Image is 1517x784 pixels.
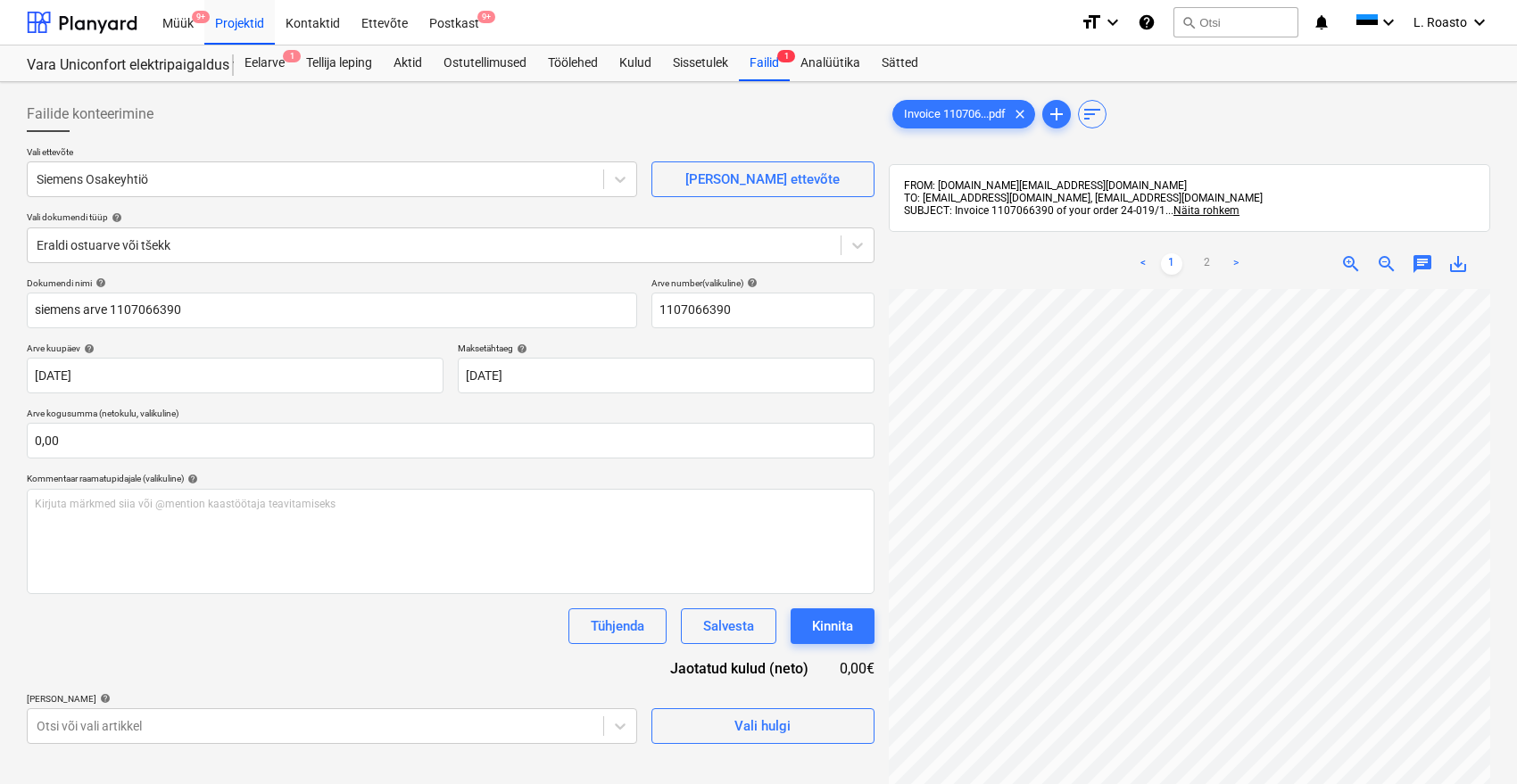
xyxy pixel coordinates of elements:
div: Dokumendi nimi [27,277,637,289]
span: ... [1165,204,1239,217]
span: search [1181,15,1196,29]
span: zoom_out [1376,253,1397,275]
a: Sissetulek [662,45,739,81]
div: [PERSON_NAME] [27,693,637,705]
span: 1 [283,50,301,62]
span: sort [1082,103,1103,125]
i: Abikeskus [1138,12,1156,33]
a: Ostutellimused [433,45,537,81]
div: Vara Uniconfort elektripaigaldus v1 [27,56,212,75]
span: help [513,343,527,354]
span: Näita rohkem [1173,204,1239,217]
div: Arve kuupäev [27,342,443,354]
p: Vali ettevõte [27,146,637,161]
button: Tühjenda [568,608,667,644]
div: Vali dokumendi tüüp [27,211,875,223]
div: Kinnita [812,615,853,638]
a: Page 1 is your current page [1161,253,1182,275]
span: chat [1412,253,1433,275]
div: Eelarve [234,45,295,81]
i: keyboard_arrow_down [1378,12,1399,33]
i: keyboard_arrow_down [1469,12,1490,33]
button: Vali hulgi [651,708,875,744]
span: help [743,277,758,288]
i: format_size [1081,12,1102,33]
span: help [92,277,106,288]
span: help [108,212,122,223]
div: Kommentaar raamatupidajale (valikuline) [27,473,875,484]
div: Tühjenda [591,615,644,638]
span: help [96,693,111,704]
a: Tellija leping [295,45,383,81]
a: Töölehed [537,45,609,81]
div: Salvesta [703,615,754,638]
span: L. Roasto [1413,15,1467,29]
span: help [80,343,95,354]
input: Arve kuupäeva pole määratud. [27,358,443,393]
span: FROM: [DOMAIN_NAME][EMAIL_ADDRESS][DOMAIN_NAME] [904,179,1187,192]
button: Kinnita [791,608,875,644]
div: Failid [739,45,790,81]
span: 1 [777,50,795,62]
input: Arve number [651,293,875,328]
button: [PERSON_NAME] ettevõte [651,161,875,197]
span: add [1046,103,1067,125]
input: Tähtaega pole määratud [458,358,875,393]
div: Vali hulgi [734,714,791,738]
span: 9+ [192,11,210,23]
a: Next page [1225,253,1247,275]
input: Dokumendi nimi [27,293,637,328]
div: Maksetähtaeg [458,342,875,354]
div: Jaotatud kulud (neto) [642,658,837,679]
button: Salvesta [681,608,776,644]
div: Arve number (valikuline) [651,277,875,289]
span: Invoice 110706...pdf [893,108,1016,121]
i: notifications [1313,12,1330,33]
input: Arve kogusumma (netokulu, valikuline) [27,423,875,458]
a: Failid1 [739,45,790,81]
span: clear [1009,103,1031,125]
a: Page 2 [1197,253,1218,275]
span: help [184,474,198,484]
a: Analüütika [790,45,871,81]
button: Otsi [1173,7,1298,37]
a: Previous page [1132,253,1154,275]
span: zoom_in [1340,253,1362,275]
a: Kulud [609,45,662,81]
div: Invoice 110706...pdf [892,100,1035,128]
span: SUBJECT: Invoice 1107066390 of your order 24-019/1 [904,204,1165,217]
span: TO: [EMAIL_ADDRESS][DOMAIN_NAME], [EMAIL_ADDRESS][DOMAIN_NAME] [904,192,1263,204]
a: Aktid [383,45,433,81]
span: Failide konteerimine [27,103,153,125]
i: keyboard_arrow_down [1102,12,1123,33]
p: Arve kogusumma (netokulu, valikuline) [27,408,875,423]
a: Eelarve1 [234,45,295,81]
span: save_alt [1447,253,1469,275]
div: 0,00€ [837,658,875,679]
div: [PERSON_NAME] ettevõte [685,168,840,191]
span: 9+ [477,11,495,23]
a: Sätted [871,45,929,81]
